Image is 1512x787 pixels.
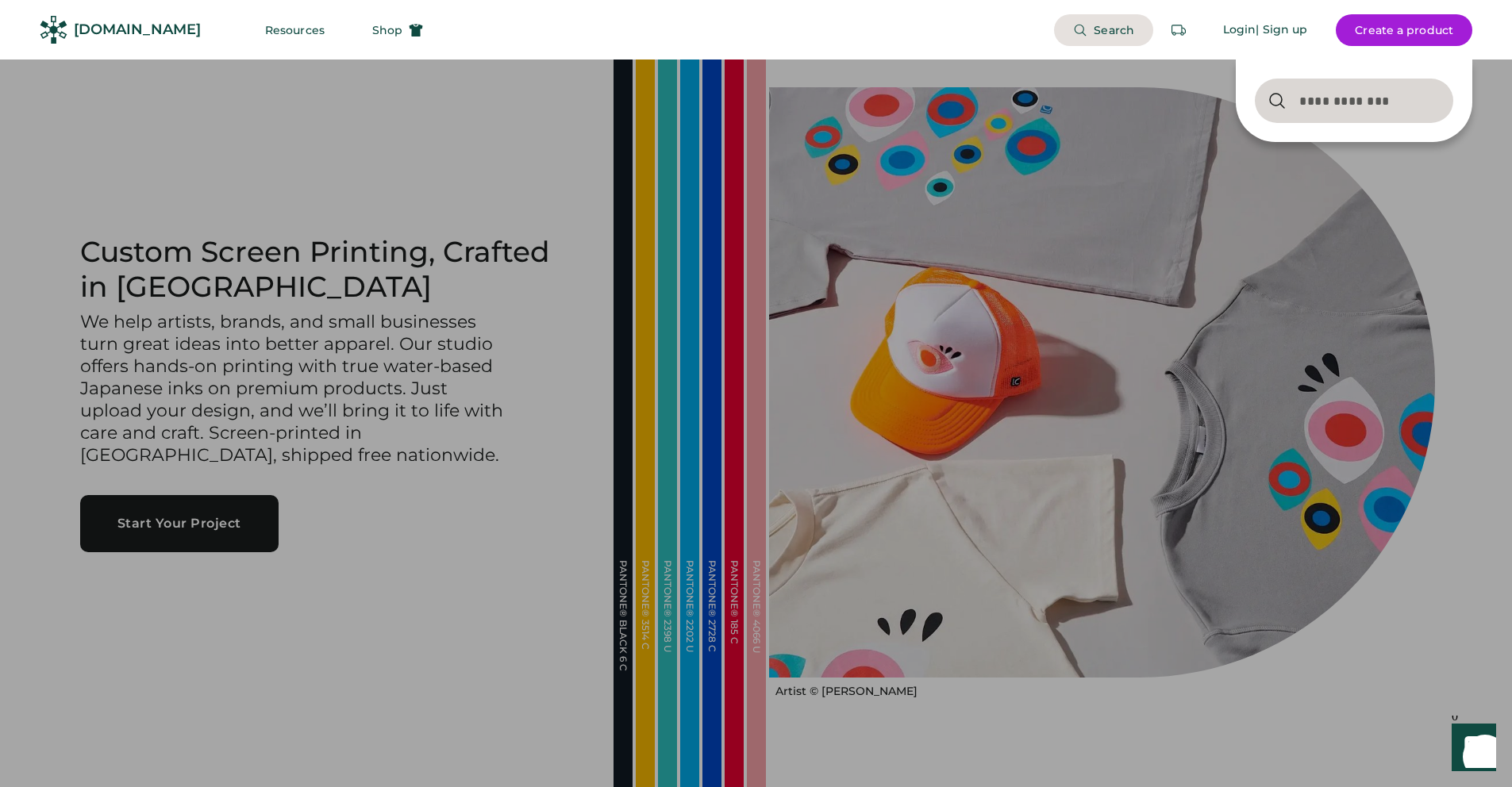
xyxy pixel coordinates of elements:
span: Shop [372,25,402,36]
button: Retrieve an order [1163,14,1195,46]
button: Search [1054,14,1153,46]
iframe: Front Chat [1437,716,1505,784]
div: [DOMAIN_NAME] [74,20,201,40]
img: Rendered Logo - Screens [40,16,67,44]
span: Search [1094,25,1134,36]
div: Login [1223,22,1256,38]
div: | Sign up [1256,22,1307,38]
button: Create a product [1336,14,1472,46]
button: Resources [246,14,344,46]
button: Shop [353,14,442,46]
